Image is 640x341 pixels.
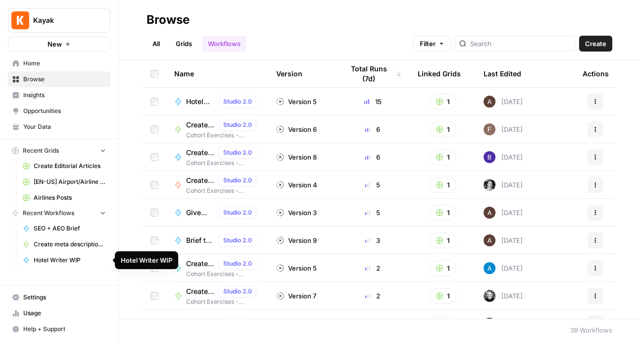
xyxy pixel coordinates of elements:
button: 1 [430,121,456,137]
img: tctyxljblf40chzqxflm8vgl4vpd [484,123,495,135]
span: Recent Workflows [23,209,74,218]
a: Hotel Writer WIPStudio 2.0 [174,96,260,108]
button: 1 [430,260,456,276]
span: Cohort Exercises - Session 1 [186,186,260,195]
div: Browse [147,12,190,28]
button: 1 [430,316,456,332]
span: Studio 2.0 [223,259,252,268]
span: Give Recommendation of Hotels [186,208,215,218]
input: Search [470,39,571,49]
a: Create Editorial Articles [18,158,110,174]
a: Usage [8,305,110,321]
div: Hotel Writer WIP [121,255,172,265]
a: [EN-US] Airport/Airline Content Refresh [18,174,110,190]
span: Create Editorial Articles [34,162,106,170]
span: Create Meta Description (Blanka) [186,148,215,158]
div: Version 7 [276,291,316,301]
span: Studio 2.0 [223,176,252,185]
button: Filter [413,36,451,52]
a: Opportunities [8,103,110,119]
span: Airlines Posts [34,193,106,202]
img: o3cqybgnmipr355j8nz4zpq1mc6x [484,262,495,274]
div: Actions [583,60,609,87]
a: Create Meta Desc ([PERSON_NAME])Studio 2.0Cohort Exercises - Session 1 [174,174,260,195]
span: [EN-US] Airport/Airline Content Refresh [34,177,106,186]
span: Brief to Article - SEO + AEO [186,235,215,245]
div: Version 3 [276,208,317,218]
span: Help + Support [23,325,106,334]
img: wtbmvrjo3qvncyiyitl6zoukl9gz [484,234,495,246]
div: 2 [344,291,402,301]
span: Create meta description (Fie) [34,240,106,249]
span: Your Data [23,122,106,131]
div: [DATE] [484,123,523,135]
button: 1 [430,232,456,248]
div: Version 27 [276,319,320,329]
div: 6 [344,152,402,162]
a: Airlines Posts [18,190,110,206]
div: [DATE] [484,234,523,246]
button: 1 [430,94,456,110]
span: New [48,39,62,49]
div: [DATE] [484,179,523,191]
div: Version 9 [276,235,317,245]
img: 4vx69xode0b6rvenq8fzgxnr47hp [484,179,495,191]
span: Studio 2.0 [223,236,252,245]
span: Studio 2.0 [223,148,252,157]
a: Create Meta Description ([PERSON_NAME])Studio 2.0Cohort Exercises - Session 1 [174,258,260,279]
div: [DATE] [484,262,523,274]
a: Create Meta Description (Blanka)Studio 2.0Cohort Exercises - Session 1 [174,147,260,168]
a: All [147,36,166,52]
span: Opportunities [23,107,106,115]
a: Insights [8,87,110,103]
div: Name [174,60,260,87]
button: Recent Grids [8,143,110,158]
span: Hotel Writer WIP [34,256,106,265]
a: SEO + AEO BriefStudio 2.0 [174,318,260,330]
a: Grids [170,36,198,52]
div: [DATE] [484,96,523,108]
a: Browse [8,71,110,87]
img: wtbmvrjo3qvncyiyitl6zoukl9gz [484,96,495,108]
div: Version 5 [276,263,317,273]
button: Workspace: Kayak [8,8,110,33]
img: Kayak Logo [11,11,29,29]
a: Give Recommendation of HotelsStudio 2.0 [174,207,260,219]
span: Insights [23,91,106,100]
span: Cohort Exercises - Session 1 [186,159,260,168]
button: 1 [430,205,456,221]
span: Cohort Exercises - Session 1 [186,297,260,306]
span: Usage [23,309,106,318]
button: Create [579,36,612,52]
div: 5 [344,208,402,218]
span: Home [23,59,106,68]
span: Settings [23,293,106,302]
a: Settings [8,289,110,305]
span: Recent Grids [23,146,59,155]
div: [DATE] [484,318,523,330]
div: [DATE] [484,290,523,302]
a: Workflows [202,36,246,52]
a: Home [8,56,110,71]
span: Studio 2.0 [223,287,252,296]
img: jvddonxhcv6d8mdj523g41zi7sv7 [484,151,495,163]
a: Your Data [8,119,110,135]
button: 1 [430,177,456,193]
a: Brief to Article - SEO + AEOStudio 2.0 [174,234,260,246]
span: Cohort Exercises - Session 1 [186,131,260,140]
span: Studio 2.0 [223,120,252,129]
div: Version 6 [276,124,317,134]
span: Browse [23,75,106,84]
div: [DATE] [484,151,523,163]
div: 1 [344,319,402,329]
div: 15 [344,97,402,107]
button: 1 [430,288,456,304]
img: wtbmvrjo3qvncyiyitl6zoukl9gz [484,318,495,330]
span: Hotel Writer WIP [186,97,215,107]
button: Help + Support [8,321,110,337]
span: Filter [420,39,436,49]
span: Cohort Exercises - Session 1 [186,270,260,279]
span: Create meta description (Fie) [186,120,215,130]
div: 3 [344,235,402,245]
a: SEO + AEO Brief [18,221,110,236]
